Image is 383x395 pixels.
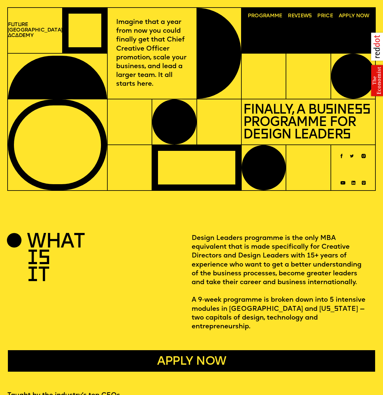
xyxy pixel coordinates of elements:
[243,102,374,141] p: Finally, a Business Programme for Design Leaders
[361,152,365,156] a: Instagram
[362,179,366,183] a: Spotify
[8,33,11,38] span: A
[192,234,369,331] p: Design Leaders programme is the only MBA equivalent that is made specifically for Creative Direct...
[351,179,355,183] a: Linkedin
[8,350,375,372] button: Apply now
[11,22,15,27] span: u
[367,63,383,99] img: the economist
[27,249,38,269] span: i
[341,179,345,182] a: Youtube
[157,356,226,368] span: Apply now
[288,13,311,19] span: Rev ews
[350,152,354,156] a: Twitter
[8,22,62,38] a: Future[GEOGRAPHIC_DATA]Academy
[27,234,85,331] h2: what s t
[367,28,383,65] img: reddot
[317,13,333,19] span: Price
[116,18,188,89] p: Imagine that a year from now you could finally get that Chief Creative Officer promotion, scale y...
[341,152,342,157] a: Facebook
[8,22,62,38] p: F t re [GEOGRAPHIC_DATA] c demy
[27,266,38,286] span: i
[248,13,282,19] span: Programme
[15,33,18,38] span: a
[18,22,22,27] span: u
[297,13,300,18] span: i
[339,13,369,19] span: Apply now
